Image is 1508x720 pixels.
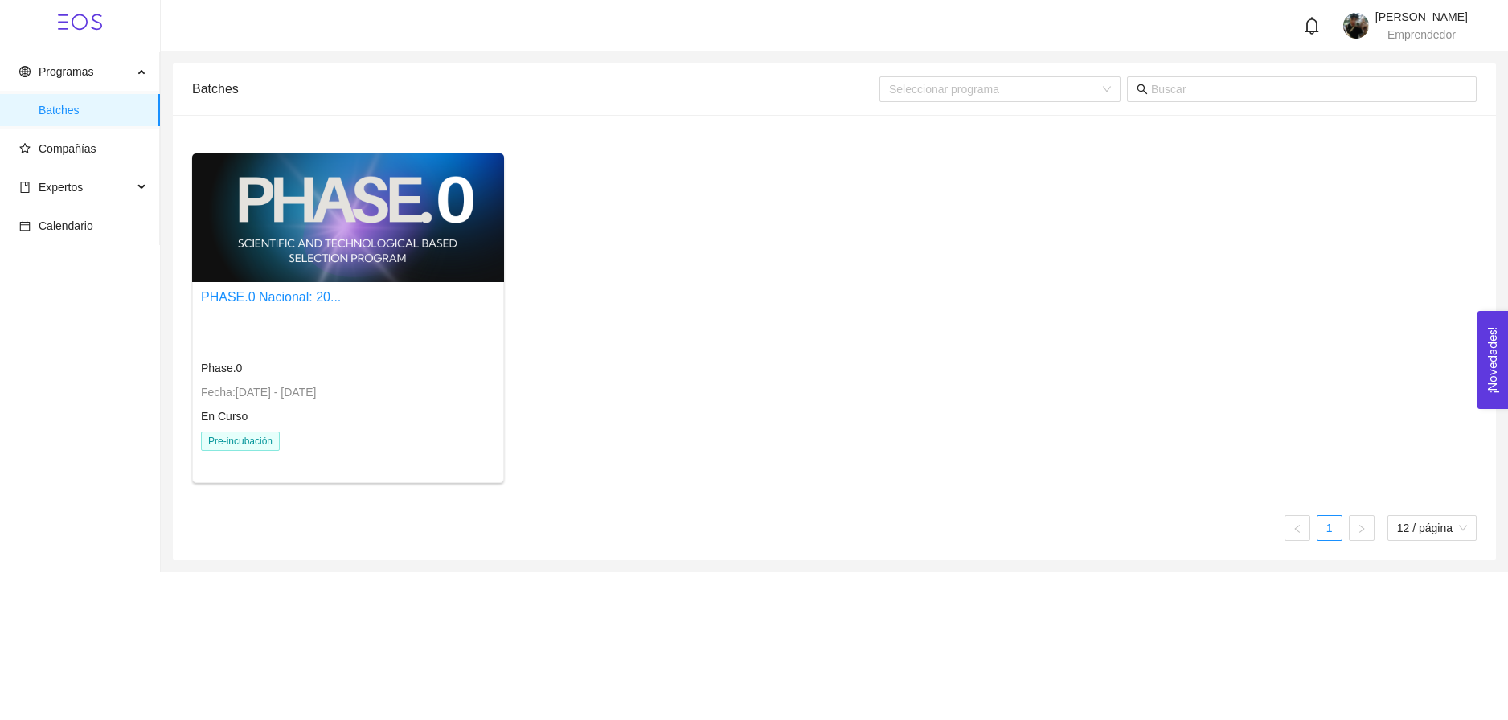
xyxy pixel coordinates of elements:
span: bell [1303,17,1321,35]
span: [PERSON_NAME] [1375,10,1468,23]
button: right [1349,515,1375,541]
span: Fecha: [DATE] - [DATE] [201,386,316,399]
span: right [1357,524,1367,534]
span: Batches [39,94,147,126]
span: Pre-incubación [201,432,280,451]
span: Programas [39,65,93,78]
a: PHASE.0 Nacional: 20... [201,290,341,304]
li: Página anterior [1285,515,1310,541]
a: 1 [1317,516,1342,540]
span: Expertos [39,181,83,194]
span: star [19,143,31,154]
span: 12 / página [1397,516,1467,540]
span: Phase.0 [201,362,242,374]
div: tamaño de página [1387,515,1477,541]
div: Batches [192,66,879,112]
span: Calendario [39,219,93,232]
span: calendar [19,220,31,231]
button: left [1285,515,1310,541]
img: 1752084105620-1000226811.jpg [1343,13,1369,39]
span: Emprendedor [1387,28,1456,41]
span: book [19,182,31,193]
span: left [1293,524,1302,534]
button: Open Feedback Widget [1477,311,1508,409]
span: Compañías [39,142,96,155]
span: global [19,66,31,77]
span: search [1137,84,1148,95]
li: Página siguiente [1349,515,1375,541]
li: 1 [1317,515,1342,541]
span: En Curso [201,410,248,423]
input: Buscar [1151,80,1467,98]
